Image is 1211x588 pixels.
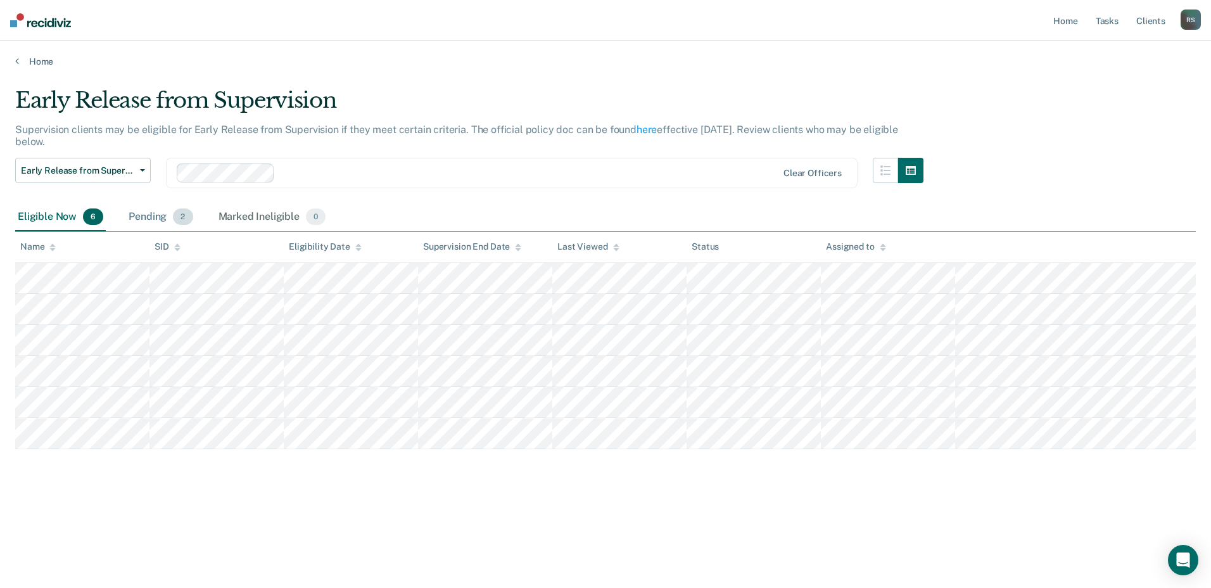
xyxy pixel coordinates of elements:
[15,56,1196,67] a: Home
[15,87,923,124] div: Early Release from Supervision
[15,158,151,183] button: Early Release from Supervision
[83,208,103,225] span: 6
[173,208,193,225] span: 2
[1168,545,1198,575] div: Open Intercom Messenger
[637,124,657,136] a: here
[289,241,362,252] div: Eligibility Date
[216,203,329,231] div: Marked Ineligible0
[126,203,195,231] div: Pending2
[306,208,326,225] span: 0
[20,241,56,252] div: Name
[826,241,885,252] div: Assigned to
[15,124,898,148] p: Supervision clients may be eligible for Early Release from Supervision if they meet certain crite...
[1181,10,1201,30] div: R S
[557,241,619,252] div: Last Viewed
[1181,10,1201,30] button: RS
[155,241,181,252] div: SID
[15,203,106,231] div: Eligible Now6
[423,241,521,252] div: Supervision End Date
[10,13,71,27] img: Recidiviz
[783,168,842,179] div: Clear officers
[21,165,135,176] span: Early Release from Supervision
[692,241,719,252] div: Status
